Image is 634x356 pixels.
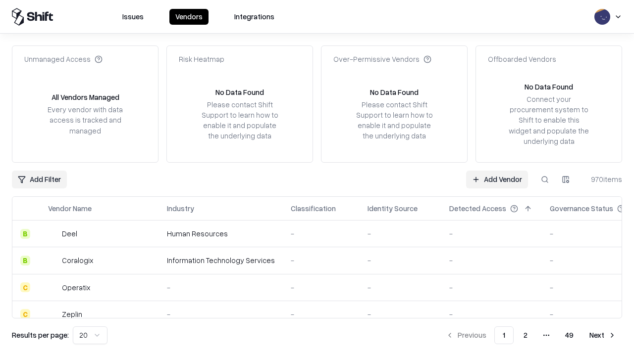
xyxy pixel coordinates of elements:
[516,326,535,344] button: 2
[368,203,418,214] div: Identity Source
[291,309,352,319] div: -
[48,229,58,239] img: Deel
[62,309,82,319] div: Zeplin
[583,326,622,344] button: Next
[215,87,264,97] div: No Data Found
[20,229,30,239] div: B
[557,326,581,344] button: 49
[20,256,30,266] div: B
[550,203,613,214] div: Governance Status
[24,54,103,64] div: Unmanaged Access
[494,326,514,344] button: 1
[48,203,92,214] div: Vendor Name
[179,54,224,64] div: Risk Heatmap
[167,309,275,319] div: -
[525,82,573,92] div: No Data Found
[62,255,93,266] div: Coralogix
[167,255,275,266] div: Information Technology Services
[167,228,275,239] div: Human Resources
[368,309,433,319] div: -
[48,282,58,292] img: Operatix
[291,203,336,214] div: Classification
[440,326,622,344] nav: pagination
[508,94,590,146] div: Connect your procurement system to Shift to enable this widget and populate the underlying data
[291,228,352,239] div: -
[199,99,281,141] div: Please contact Shift Support to learn how to enable it and populate the underlying data
[62,228,77,239] div: Deel
[12,330,69,340] p: Results per page:
[370,87,419,97] div: No Data Found
[12,171,67,188] button: Add Filter
[228,9,280,25] button: Integrations
[116,9,150,25] button: Issues
[582,174,622,184] div: 970 items
[466,171,528,188] a: Add Vendor
[48,256,58,266] img: Coralogix
[449,228,534,239] div: -
[368,282,433,293] div: -
[44,104,126,135] div: Every vendor with data access is tracked and managed
[291,255,352,266] div: -
[62,282,90,293] div: Operatix
[167,282,275,293] div: -
[353,99,435,141] div: Please contact Shift Support to learn how to enable it and populate the underlying data
[488,54,556,64] div: Offboarded Vendors
[449,282,534,293] div: -
[52,92,119,102] div: All Vendors Managed
[449,309,534,319] div: -
[449,203,506,214] div: Detected Access
[167,203,194,214] div: Industry
[169,9,209,25] button: Vendors
[48,309,58,319] img: Zeplin
[449,255,534,266] div: -
[368,255,433,266] div: -
[20,309,30,319] div: C
[291,282,352,293] div: -
[368,228,433,239] div: -
[333,54,431,64] div: Over-Permissive Vendors
[20,282,30,292] div: C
